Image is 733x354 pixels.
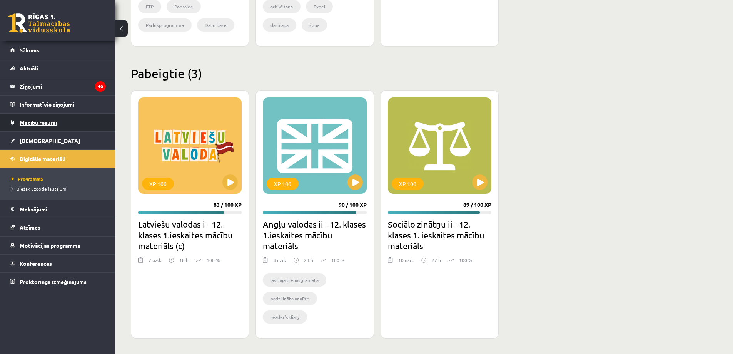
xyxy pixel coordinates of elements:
[267,178,299,190] div: XP 100
[432,257,441,263] p: 27 h
[10,200,106,218] a: Maksājumi
[10,41,106,59] a: Sākums
[20,119,57,126] span: Mācību resursi
[8,13,70,33] a: Rīgas 1. Tālmācības vidusskola
[20,65,38,72] span: Aktuāli
[20,155,65,162] span: Digitālie materiāli
[10,237,106,254] a: Motivācijas programma
[10,59,106,77] a: Aktuāli
[12,186,67,192] span: Biežāk uzdotie jautājumi
[20,96,106,113] legend: Informatīvie ziņojumi
[95,81,106,92] i: 40
[392,178,424,190] div: XP 100
[398,257,414,268] div: 10 uzd.
[138,219,242,251] h2: Latviešu valodas i - 12. klases 1.ieskaites mācību materiāls (c)
[149,257,161,268] div: 7 uzd.
[263,273,326,287] li: lasītāja dienasgrāmata
[388,219,491,251] h2: Sociālo zinātņu ii - 12. klases 1. ieskaites mācību materiāls
[20,242,80,249] span: Motivācijas programma
[273,257,286,268] div: 3 uzd.
[331,257,344,263] p: 100 %
[10,150,106,168] a: Digitālie materiāli
[207,257,220,263] p: 100 %
[10,132,106,149] a: [DEMOGRAPHIC_DATA]
[10,77,106,95] a: Ziņojumi40
[10,255,106,272] a: Konferences
[302,18,327,32] li: šūna
[10,96,106,113] a: Informatīvie ziņojumi
[142,178,174,190] div: XP 100
[12,176,43,182] span: Programma
[179,257,189,263] p: 18 h
[459,257,472,263] p: 100 %
[131,66,623,81] h2: Pabeigtie (3)
[10,114,106,131] a: Mācību resursi
[263,310,307,324] li: reader’s diary
[138,18,192,32] li: Pārlūkprogramma
[263,292,317,305] li: padziļināta analīze
[304,257,313,263] p: 23 h
[20,47,39,54] span: Sākums
[20,200,106,218] legend: Maksājumi
[197,18,234,32] li: Datu bāze
[10,218,106,236] a: Atzīmes
[20,77,106,95] legend: Ziņojumi
[20,260,52,267] span: Konferences
[10,273,106,290] a: Proktoringa izmēģinājums
[20,278,87,285] span: Proktoringa izmēģinājums
[263,219,366,251] h2: Angļu valodas ii - 12. klases 1.ieskaites mācību materiāls
[20,137,80,144] span: [DEMOGRAPHIC_DATA]
[12,175,108,182] a: Programma
[20,224,40,231] span: Atzīmes
[263,18,296,32] li: darblapa
[12,185,108,192] a: Biežāk uzdotie jautājumi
